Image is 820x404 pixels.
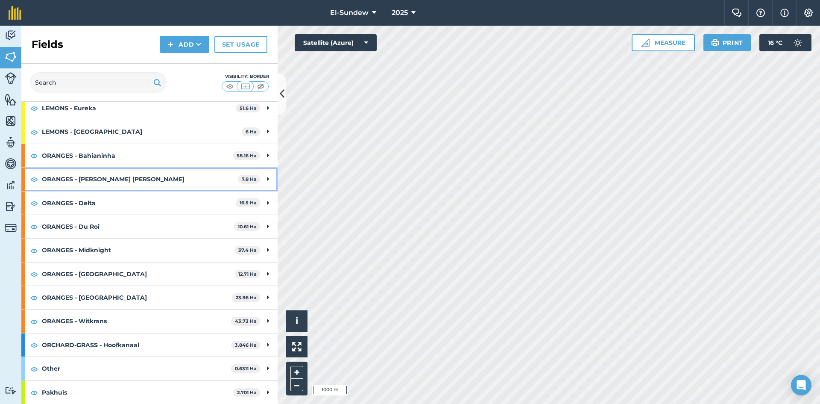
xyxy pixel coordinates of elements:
[30,245,38,256] img: svg+xml;base64,PHN2ZyB4bWxucz0iaHR0cDovL3d3dy53My5vcmcvMjAwMC9zdmciIHdpZHRoPSIxOCIgaGVpZ2h0PSIyNC...
[30,387,38,398] img: svg+xml;base64,PHN2ZyB4bWxucz0iaHR0cDovL3d3dy53My5vcmcvMjAwMC9zdmciIHdpZHRoPSIxOCIgaGVpZ2h0PSIyNC...
[238,247,257,253] strong: 37.4 Ha
[21,239,278,262] div: ORANGES - Midknight37.4 Ha
[221,73,269,80] div: Visibility: Border
[5,222,17,234] img: svg+xml;base64,PD94bWwgdmVyc2lvbj0iMS4wIiBlbmNvZGluZz0idXRmLTgiPz4KPCEtLSBHZW5lcmF0b3I6IEFkb2JlIE...
[21,286,278,309] div: ORANGES - [GEOGRAPHIC_DATA]23.96 Ha
[789,34,806,51] img: svg+xml;base64,PD94bWwgdmVyc2lvbj0iMS4wIiBlbmNvZGluZz0idXRmLTgiPz4KPCEtLSBHZW5lcmF0b3I6IEFkb2JlIE...
[236,295,257,301] strong: 23.96 Ha
[21,120,278,143] div: LEMONS - [GEOGRAPHIC_DATA]6 Ha
[632,34,695,51] button: Measure
[5,136,17,149] img: svg+xml;base64,PD94bWwgdmVyc2lvbj0iMS4wIiBlbmNvZGluZz0idXRmLTgiPz4KPCEtLSBHZW5lcmF0b3I6IEFkb2JlIE...
[5,386,17,395] img: svg+xml;base64,PD94bWwgdmVyc2lvbj0iMS4wIiBlbmNvZGluZz0idXRmLTgiPz4KPCEtLSBHZW5lcmF0b3I6IEFkb2JlIE...
[160,36,209,53] button: Add
[768,34,782,51] span: 16 ° C
[255,82,266,91] img: svg+xml;base64,PHN2ZyB4bWxucz0iaHR0cDovL3d3dy53My5vcmcvMjAwMC9zdmciIHdpZHRoPSI1MCIgaGVpZ2h0PSI0MC...
[292,342,302,351] img: Four arrows, one pointing top left, one top right, one bottom right and the last bottom left
[42,333,231,357] strong: ORCHARD-GRASS - Hoofkanaal
[42,262,234,286] strong: ORANGES - [GEOGRAPHIC_DATA]
[21,333,278,357] div: ORCHARD-GRASS - Hoofkanaal3.846 Ha
[759,34,811,51] button: 16 °C
[290,366,303,379] button: +
[21,381,278,404] div: Pakhuis2.701 Ha
[42,168,238,191] strong: ORANGES - [PERSON_NAME] [PERSON_NAME]
[30,127,38,137] img: svg+xml;base64,PHN2ZyB4bWxucz0iaHR0cDovL3d3dy53My5vcmcvMjAwMC9zdmciIHdpZHRoPSIxOCIgaGVpZ2h0PSIyNC...
[42,381,233,404] strong: Pakhuis
[330,8,369,18] span: El-Sundew
[153,77,161,88] img: svg+xml;base64,PHN2ZyB4bWxucz0iaHR0cDovL3d3dy53My5vcmcvMjAwMC9zdmciIHdpZHRoPSIxOSIgaGVpZ2h0PSIyNC...
[296,316,298,326] span: i
[30,292,38,303] img: svg+xml;base64,PHN2ZyB4bWxucz0iaHR0cDovL3d3dy53My5vcmcvMjAwMC9zdmciIHdpZHRoPSIxOCIgaGVpZ2h0PSIyNC...
[30,174,38,184] img: svg+xml;base64,PHN2ZyB4bWxucz0iaHR0cDovL3d3dy53My5vcmcvMjAwMC9zdmciIHdpZHRoPSIxOCIgaGVpZ2h0PSIyNC...
[21,144,278,167] div: ORANGES - Bahianinha58.16 Ha
[5,50,17,63] img: svg+xml;base64,PHN2ZyB4bWxucz0iaHR0cDovL3d3dy53My5vcmcvMjAwMC9zdmciIHdpZHRoPSI1NiIgaGVpZ2h0PSI2MC...
[21,310,278,333] div: ORANGES - Witkrans43.73 Ha
[42,97,236,120] strong: LEMONS - Eureka
[791,375,811,395] div: Open Intercom Messenger
[711,38,719,48] img: svg+xml;base64,PHN2ZyB4bWxucz0iaHR0cDovL3d3dy53My5vcmcvMjAwMC9zdmciIHdpZHRoPSIxOSIgaGVpZ2h0PSIyNC...
[21,168,278,191] div: ORANGES - [PERSON_NAME] [PERSON_NAME]7.8 Ha
[225,82,235,91] img: svg+xml;base64,PHN2ZyB4bWxucz0iaHR0cDovL3d3dy53My5vcmcvMjAwMC9zdmciIHdpZHRoPSI1MCIgaGVpZ2h0PSI0MC...
[235,318,257,324] strong: 43.73 Ha
[167,39,173,50] img: svg+xml;base64,PHN2ZyB4bWxucz0iaHR0cDovL3d3dy53My5vcmcvMjAwMC9zdmciIHdpZHRoPSIxNCIgaGVpZ2h0PSIyNC...
[30,221,38,232] img: svg+xml;base64,PHN2ZyB4bWxucz0iaHR0cDovL3d3dy53My5vcmcvMjAwMC9zdmciIHdpZHRoPSIxOCIgaGVpZ2h0PSIyNC...
[237,153,257,159] strong: 58.16 Ha
[756,9,766,17] img: A question mark icon
[9,6,21,20] img: fieldmargin Logo
[42,286,232,309] strong: ORANGES - [GEOGRAPHIC_DATA]
[30,340,38,350] img: svg+xml;base64,PHN2ZyB4bWxucz0iaHR0cDovL3d3dy53My5vcmcvMjAwMC9zdmciIHdpZHRoPSIxOCIgaGVpZ2h0PSIyNC...
[21,192,278,215] div: ORANGES - Delta16.5 Ha
[780,8,789,18] img: svg+xml;base64,PHN2ZyB4bWxucz0iaHR0cDovL3d3dy53My5vcmcvMjAwMC9zdmciIHdpZHRoPSIxNyIgaGVpZ2h0PSIxNy...
[240,105,257,111] strong: 51.6 Ha
[803,9,814,17] img: A cog icon
[30,316,38,327] img: svg+xml;base64,PHN2ZyB4bWxucz0iaHR0cDovL3d3dy53My5vcmcvMjAwMC9zdmciIHdpZHRoPSIxOCIgaGVpZ2h0PSIyNC...
[5,93,17,106] img: svg+xml;base64,PHN2ZyB4bWxucz0iaHR0cDovL3d3dy53My5vcmcvMjAwMC9zdmciIHdpZHRoPSI1NiIgaGVpZ2h0PSI2MC...
[703,34,751,51] button: Print
[42,239,234,262] strong: ORANGES - Midknight
[21,262,278,286] div: ORANGES - [GEOGRAPHIC_DATA]12.71 Ha
[30,198,38,208] img: svg+xml;base64,PHN2ZyB4bWxucz0iaHR0cDovL3d3dy53My5vcmcvMjAwMC9zdmciIHdpZHRoPSIxOCIgaGVpZ2h0PSIyNC...
[30,269,38,279] img: svg+xml;base64,PHN2ZyB4bWxucz0iaHR0cDovL3d3dy53My5vcmcvMjAwMC9zdmciIHdpZHRoPSIxOCIgaGVpZ2h0PSIyNC...
[21,97,278,120] div: LEMONS - Eureka51.6 Ha
[30,364,38,374] img: svg+xml;base64,PHN2ZyB4bWxucz0iaHR0cDovL3d3dy53My5vcmcvMjAwMC9zdmciIHdpZHRoPSIxOCIgaGVpZ2h0PSIyNC...
[242,176,257,182] strong: 7.8 Ha
[235,342,257,348] strong: 3.846 Ha
[732,9,742,17] img: Two speech bubbles overlapping with the left bubble in the forefront
[238,224,257,230] strong: 10.61 Ha
[5,157,17,170] img: svg+xml;base64,PD94bWwgdmVyc2lvbj0iMS4wIiBlbmNvZGluZz0idXRmLTgiPz4KPCEtLSBHZW5lcmF0b3I6IEFkb2JlIE...
[5,115,17,127] img: svg+xml;base64,PHN2ZyB4bWxucz0iaHR0cDovL3d3dy53My5vcmcvMjAwMC9zdmciIHdpZHRoPSI1NiIgaGVpZ2h0PSI2MC...
[641,38,650,47] img: Ruler icon
[42,215,234,238] strong: ORANGES - Du Roi
[5,179,17,192] img: svg+xml;base64,PD94bWwgdmVyc2lvbj0iMS4wIiBlbmNvZGluZz0idXRmLTgiPz4KPCEtLSBHZW5lcmF0b3I6IEFkb2JlIE...
[42,310,231,333] strong: ORANGES - Witkrans
[42,192,236,215] strong: ORANGES - Delta
[295,34,377,51] button: Satellite (Azure)
[5,72,17,84] img: svg+xml;base64,PD94bWwgdmVyc2lvbj0iMS4wIiBlbmNvZGluZz0idXRmLTgiPz4KPCEtLSBHZW5lcmF0b3I6IEFkb2JlIE...
[21,215,278,238] div: ORANGES - Du Roi10.61 Ha
[286,310,307,332] button: i
[30,72,167,93] input: Search
[32,38,63,51] h2: Fields
[238,271,257,277] strong: 12.71 Ha
[5,29,17,42] img: svg+xml;base64,PD94bWwgdmVyc2lvbj0iMS4wIiBlbmNvZGluZz0idXRmLTgiPz4KPCEtLSBHZW5lcmF0b3I6IEFkb2JlIE...
[392,8,408,18] span: 2025
[5,200,17,213] img: svg+xml;base64,PD94bWwgdmVyc2lvbj0iMS4wIiBlbmNvZGluZz0idXRmLTgiPz4KPCEtLSBHZW5lcmF0b3I6IEFkb2JlIE...
[240,82,251,91] img: svg+xml;base64,PHN2ZyB4bWxucz0iaHR0cDovL3d3dy53My5vcmcvMjAwMC9zdmciIHdpZHRoPSI1MCIgaGVpZ2h0PSI0MC...
[214,36,267,53] a: Set usage
[240,200,257,206] strong: 16.5 Ha
[290,379,303,391] button: –
[246,129,257,135] strong: 6 Ha
[235,366,257,372] strong: 0.6311 Ha
[42,357,231,380] strong: Other
[42,144,233,167] strong: ORANGES - Bahianinha
[42,120,242,143] strong: LEMONS - [GEOGRAPHIC_DATA]
[30,150,38,161] img: svg+xml;base64,PHN2ZyB4bWxucz0iaHR0cDovL3d3dy53My5vcmcvMjAwMC9zdmciIHdpZHRoPSIxOCIgaGVpZ2h0PSIyNC...
[237,389,257,395] strong: 2.701 Ha
[21,357,278,380] div: Other0.6311 Ha
[30,103,38,113] img: svg+xml;base64,PHN2ZyB4bWxucz0iaHR0cDovL3d3dy53My5vcmcvMjAwMC9zdmciIHdpZHRoPSIxOCIgaGVpZ2h0PSIyNC...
